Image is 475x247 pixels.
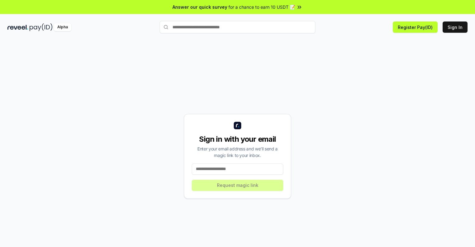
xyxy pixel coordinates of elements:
span: Answer our quick survey [172,4,227,10]
div: Alpha [54,23,71,31]
img: pay_id [30,23,53,31]
img: logo_small [234,122,241,129]
div: Enter your email address and we’ll send a magic link to your inbox. [192,145,283,159]
button: Sign In [443,21,468,33]
div: Sign in with your email [192,134,283,144]
button: Register Pay(ID) [393,21,438,33]
span: for a chance to earn 10 USDT 📝 [228,4,295,10]
img: reveel_dark [7,23,28,31]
